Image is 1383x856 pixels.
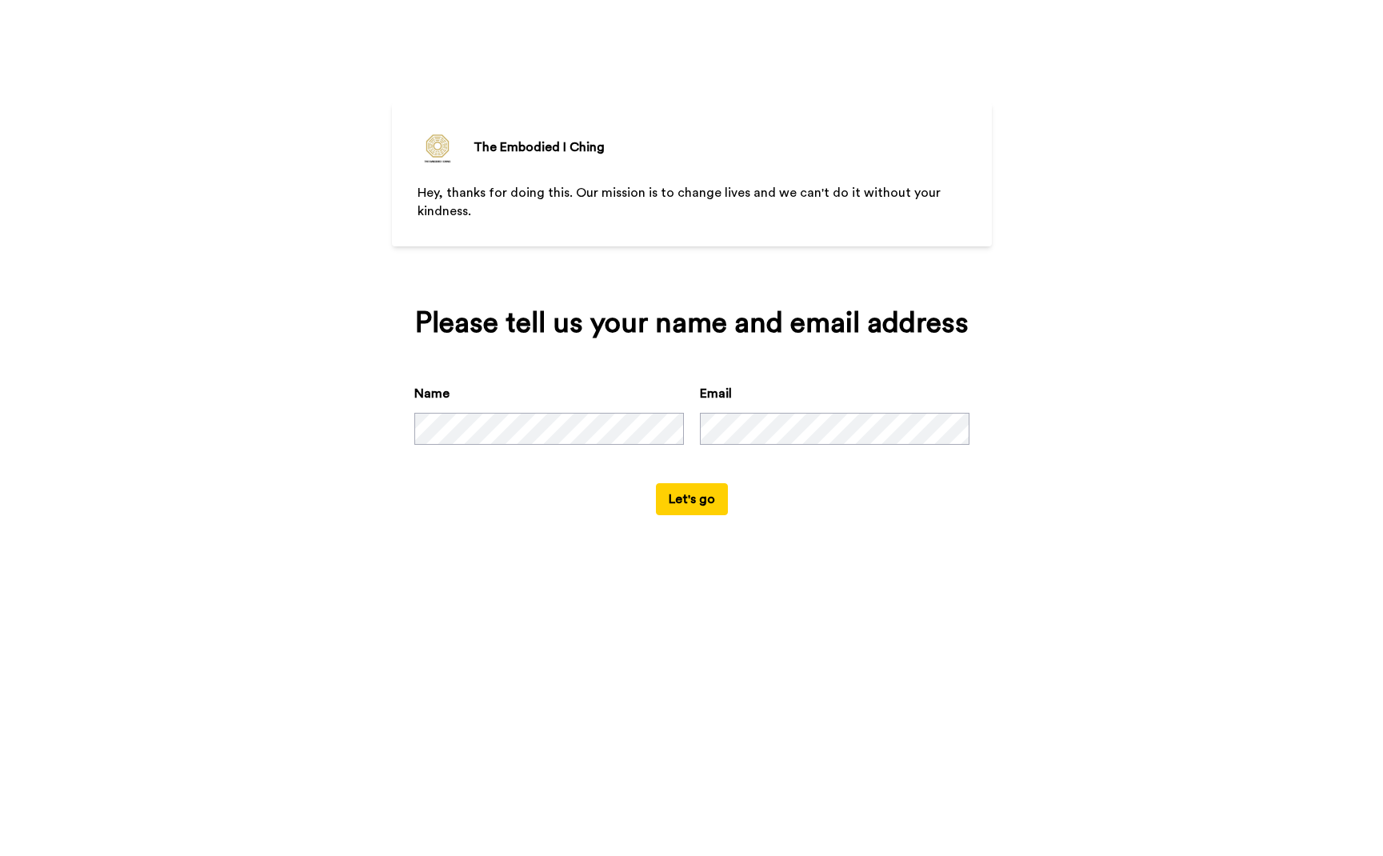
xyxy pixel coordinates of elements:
button: Let's go [656,483,728,515]
div: The Embodied I Ching [474,138,605,157]
div: Please tell us your name and email address [414,307,969,339]
label: Email [700,384,732,403]
span: Hey, thanks for doing this. Our mission is to change lives and we can't do it without your kindness. [418,186,944,218]
label: Name [414,384,450,403]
